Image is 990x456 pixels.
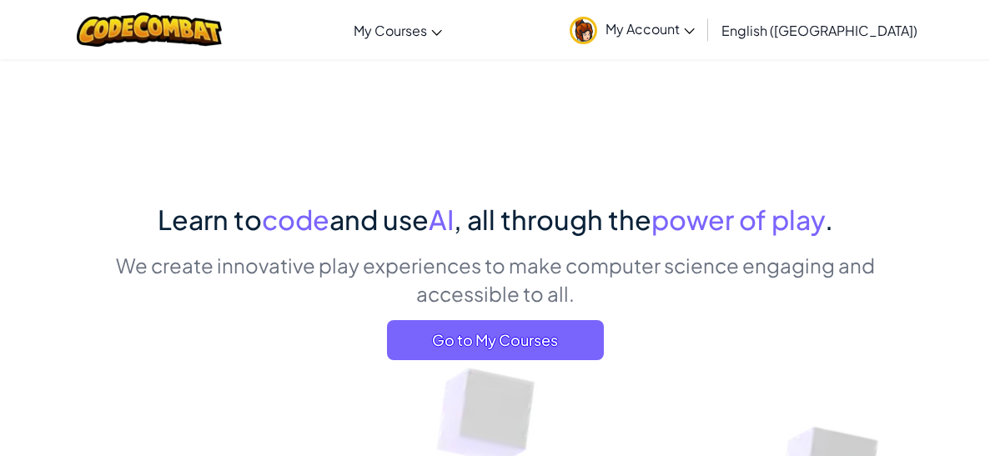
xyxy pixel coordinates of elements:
span: Learn to [158,203,262,236]
a: My Account [561,3,703,56]
p: We create innovative play experiences to make computer science engaging and accessible to all. [103,251,887,308]
img: avatar [570,17,597,44]
span: , all through the [454,203,651,236]
a: My Courses [345,8,450,53]
span: and use [329,203,429,236]
span: My Courses [354,22,427,39]
a: Go to My Courses [387,320,604,360]
span: My Account [606,20,695,38]
a: English ([GEOGRAPHIC_DATA]) [713,8,926,53]
span: English ([GEOGRAPHIC_DATA]) [721,22,917,39]
span: . [825,203,833,236]
img: CodeCombat logo [77,13,223,47]
span: AI [429,203,454,236]
span: power of play [651,203,825,236]
span: code [262,203,329,236]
